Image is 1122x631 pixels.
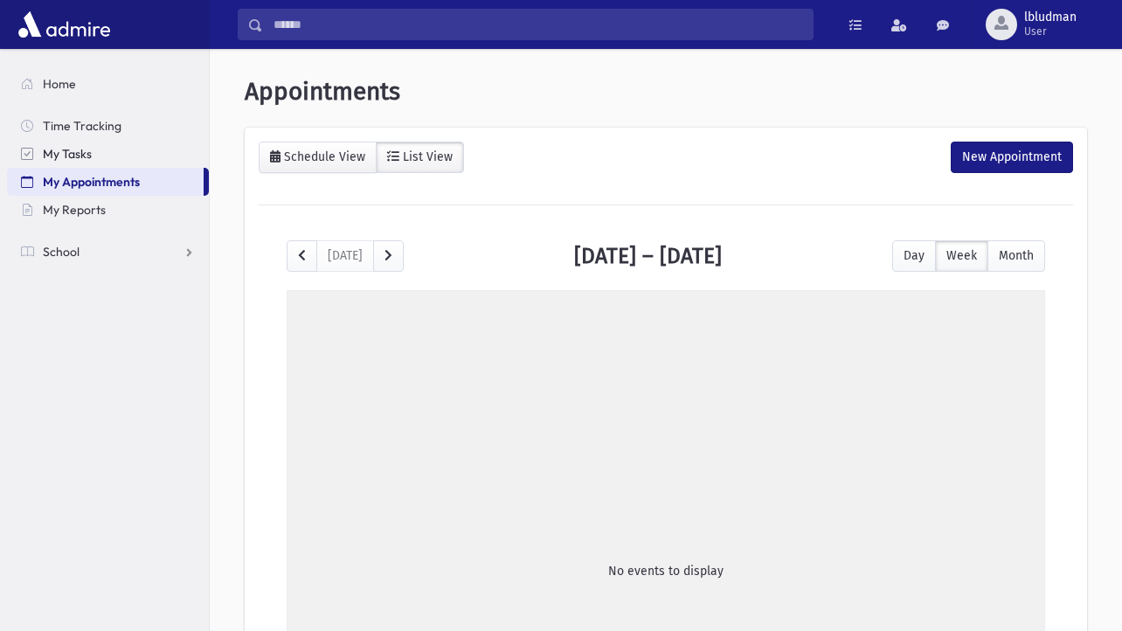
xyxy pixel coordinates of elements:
a: Schedule View [259,142,377,173]
span: School [43,244,80,260]
div: List View [399,149,453,164]
button: [DATE] [316,240,374,272]
span: Appointments [245,77,400,106]
a: My Appointments [7,168,204,196]
a: My Reports [7,196,209,224]
input: Search [263,9,813,40]
span: My Reports [43,202,106,218]
div: No events to display [608,562,724,580]
a: Time Tracking [7,112,209,140]
h2: [DATE] – [DATE] [574,243,722,268]
a: My Tasks [7,140,209,168]
a: School [7,238,209,266]
img: AdmirePro [14,7,114,42]
button: next [373,240,404,272]
span: My Tasks [43,146,92,162]
span: My Appointments [43,174,140,190]
a: List View [376,142,464,173]
span: User [1024,24,1077,38]
a: Home [7,70,209,98]
div: Schedule View [280,149,365,164]
button: prev [287,240,317,272]
span: lbludman [1024,10,1077,24]
button: Week [935,240,988,272]
button: Day [892,240,936,272]
span: Time Tracking [43,118,121,134]
span: Home [43,76,76,92]
button: Month [987,240,1045,272]
div: New Appointment [951,142,1073,173]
